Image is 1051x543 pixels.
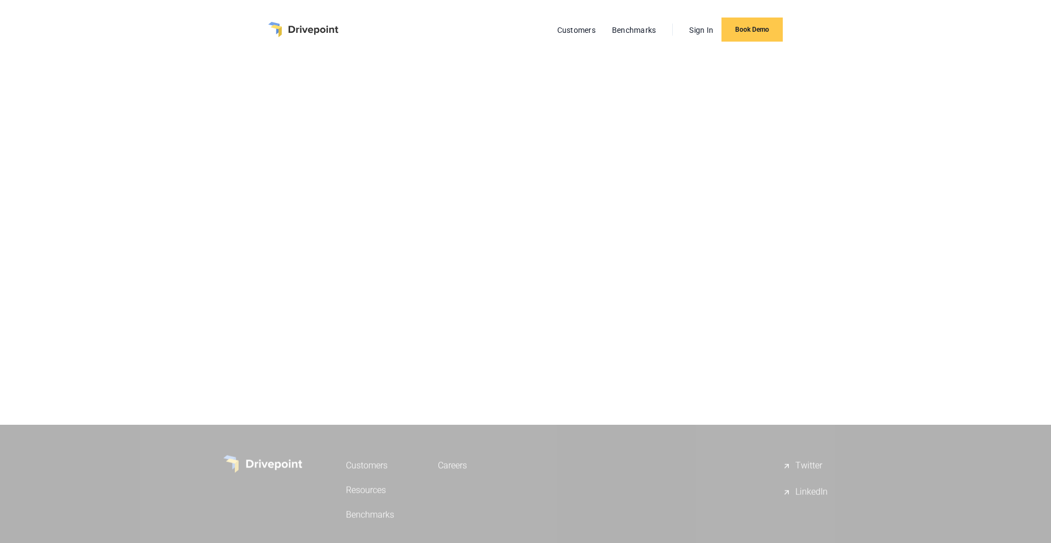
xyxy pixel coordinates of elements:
[795,459,822,472] div: Twitter
[346,480,394,500] a: Resources
[346,504,394,524] a: Benchmarks
[346,455,394,475] a: Customers
[607,23,662,37] a: Benchmarks
[782,455,828,477] a: Twitter
[782,481,828,503] a: LinkedIn
[795,486,828,499] div: LinkedIn
[552,23,601,37] a: Customers
[684,23,719,37] a: Sign In
[721,18,783,42] a: Book Demo
[268,22,338,37] a: home
[438,455,467,475] a: Careers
